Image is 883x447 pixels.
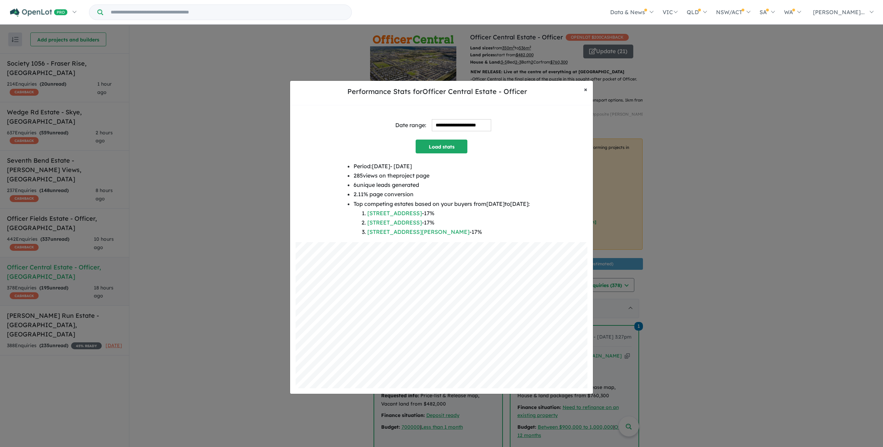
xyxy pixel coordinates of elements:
[367,227,530,237] li: - 17 %
[105,5,350,20] input: Try estate name, suburb, builder or developer
[354,162,530,171] li: Period: [DATE] - [DATE]
[395,121,426,130] div: Date range:
[354,199,530,237] li: Top competing estates based on your buyers from [DATE] to [DATE] :
[367,228,469,235] a: [STREET_ADDRESS][PERSON_NAME]
[584,85,587,93] span: ×
[367,219,422,226] a: [STREET_ADDRESS]
[416,140,467,153] button: Load stats
[813,9,865,16] span: [PERSON_NAME]...
[296,86,578,97] h5: Performance Stats for Officer Central Estate - Officer
[354,190,530,199] li: 2.11 % page conversion
[354,180,530,190] li: 6 unique leads generated
[10,8,68,17] img: Openlot PRO Logo White
[367,209,530,218] li: - 17 %
[354,171,530,180] li: 285 views on the project page
[367,210,422,217] a: [STREET_ADDRESS]
[367,218,530,227] li: - 17 %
